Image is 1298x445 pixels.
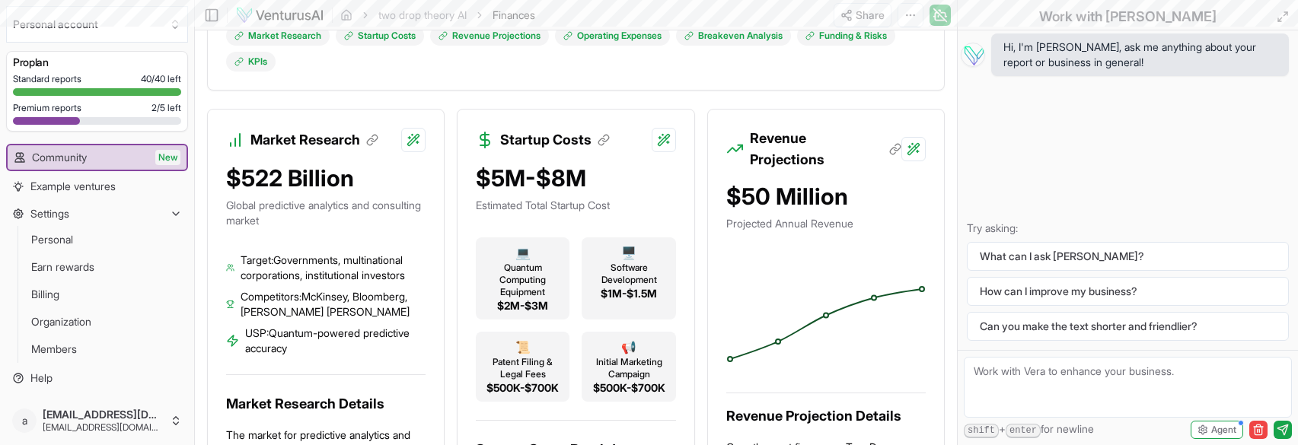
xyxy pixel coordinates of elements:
span: Standard reports [13,73,81,85]
kbd: enter [1006,424,1041,438]
span: 🖥️ [621,243,636,262]
button: What can I ask [PERSON_NAME]? [967,242,1289,271]
p: Global predictive analytics and consulting market [226,198,426,228]
a: CommunityNew [8,145,187,170]
p: Estimated Total Startup Cost [476,198,675,213]
span: 40 / 40 left [141,73,181,85]
span: 📜 [515,338,531,356]
span: Earn rewards [31,259,94,275]
button: How can I improve my business? [967,277,1289,306]
span: a [12,408,37,433]
span: 2 / 5 left [151,102,181,114]
a: Example ventures [6,174,188,199]
span: Software Development [588,262,669,286]
a: Funding & Risks [797,26,895,46]
span: New [155,150,180,165]
div: $522 Billion [226,164,426,192]
button: Agent [1191,421,1243,439]
span: Quantum Computing Equipment [482,262,563,298]
span: [EMAIL_ADDRESS][DOMAIN_NAME] [43,421,164,434]
button: Settings [6,202,188,226]
a: KPIs [226,52,276,72]
span: Agent [1211,424,1236,436]
span: Community [32,150,87,165]
span: Hi, I'm [PERSON_NAME], ask me anything about your report or business in general! [1003,40,1277,70]
span: + for newline [964,421,1094,438]
button: Can you make the text shorter and friendlier? [967,312,1289,341]
span: [EMAIL_ADDRESS][DOMAIN_NAME] [43,408,164,421]
a: Market Research [226,26,330,46]
span: Premium reports [13,102,81,114]
h3: Revenue Projections [750,128,901,170]
h3: Revenue Projection Details [726,405,926,427]
a: Earn rewards [25,255,170,279]
a: Billing [25,282,170,307]
a: Members [25,337,170,361]
span: Organization [31,314,91,329]
h3: Market Research Details [226,393,426,415]
p: Try asking: [967,221,1289,236]
h3: Startup Costs [500,129,610,151]
h3: Pro plan [13,55,181,70]
a: Personal [25,227,170,252]
span: Example ventures [30,179,116,194]
span: Initial Marketing Campaign [588,356,669,380]
a: Organization [25,310,170,334]
span: Billing [31,287,59,302]
span: Target: Governments, multinational corporations, institutional investors [241,253,426,283]
span: Settings [30,206,69,221]
kbd: shift [964,424,999,438]
span: $500K-$700K [486,380,559,396]
span: 💻 [515,243,531,262]
a: Revenue Projections [430,26,549,46]
a: Startup Costs [336,26,424,46]
span: USP: Quantum-powered predictive accuracy [245,326,426,356]
span: 📢 [621,338,636,356]
div: $50 Million [726,183,926,210]
span: $500K-$700K [593,380,665,396]
span: $2M-$3M [497,298,548,313]
span: Help [30,370,53,386]
span: Patent Filing & Legal Fees [482,356,563,380]
button: a[EMAIL_ADDRESS][DOMAIN_NAME][EMAIL_ADDRESS][DOMAIN_NAME] [6,402,188,439]
span: Competitors: McKinsey, Bloomberg, [PERSON_NAME] [PERSON_NAME] [241,289,426,319]
h3: Market Research [250,129,378,151]
img: Vera [961,43,985,67]
div: $5M-$8M [476,164,675,192]
p: Projected Annual Revenue [726,216,926,231]
span: $1M-$1.5M [601,286,657,301]
a: Breakeven Analysis [676,26,791,46]
a: Operating Expenses [555,26,670,46]
span: Members [31,342,77,357]
a: Help [6,366,188,390]
span: Personal [31,232,73,247]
